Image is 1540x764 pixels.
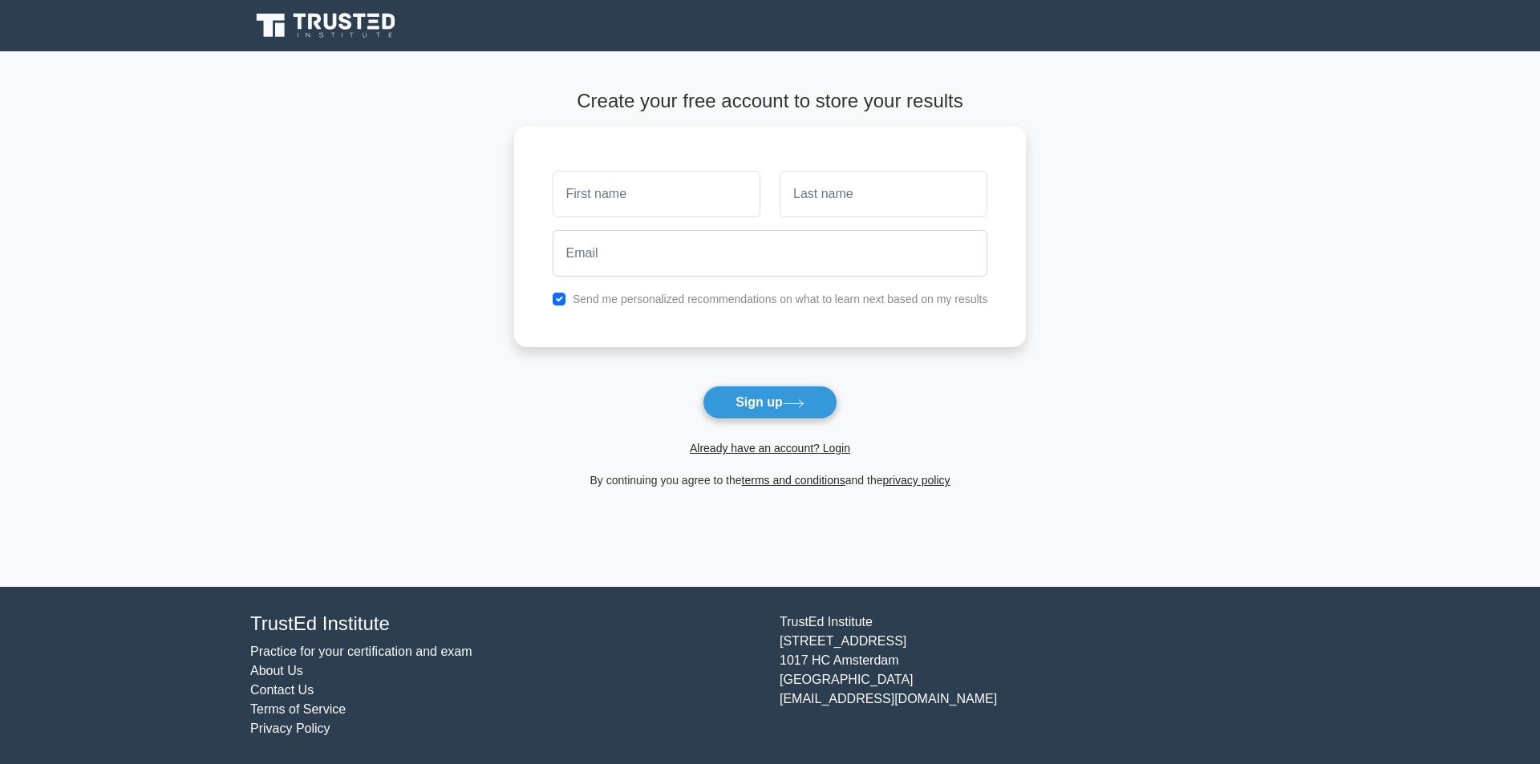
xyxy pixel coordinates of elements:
a: Privacy Policy [250,722,330,735]
h4: TrustEd Institute [250,612,760,636]
input: Last name [780,171,987,217]
label: Send me personalized recommendations on what to learn next based on my results [573,293,988,305]
a: About Us [250,664,303,677]
button: Sign up [703,386,837,419]
a: Already have an account? Login [690,442,850,455]
h4: Create your free account to store your results [514,90,1027,113]
a: Practice for your certification and exam [250,645,472,658]
a: privacy policy [883,474,950,487]
a: Contact Us [250,683,314,697]
div: TrustEd Institute [STREET_ADDRESS] 1017 HC Amsterdam [GEOGRAPHIC_DATA] [EMAIL_ADDRESS][DOMAIN_NAME] [770,612,1299,738]
a: Terms of Service [250,702,346,716]
input: First name [553,171,760,217]
div: By continuing you agree to the and the [505,471,1036,490]
a: terms and conditions [742,474,845,487]
input: Email [553,230,988,277]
